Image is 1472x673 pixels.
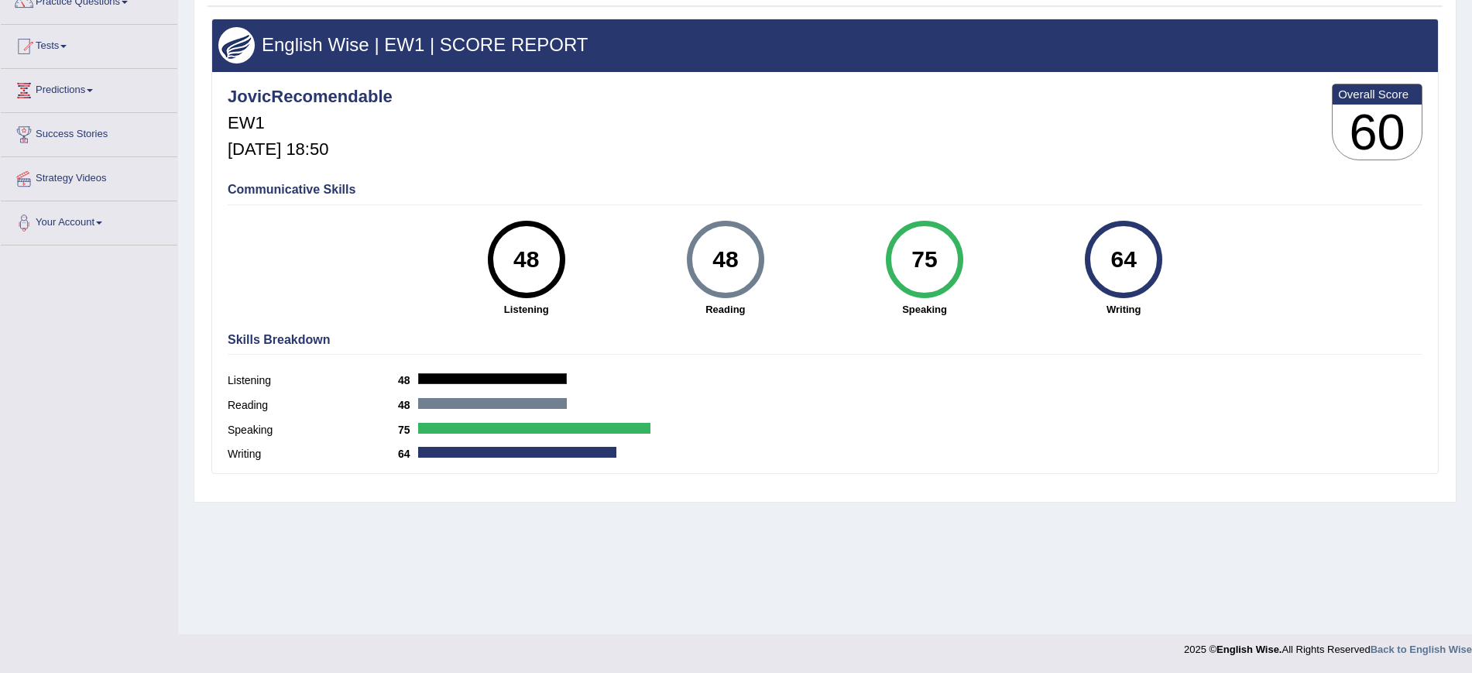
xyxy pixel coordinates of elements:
[1,157,177,196] a: Strategy Videos
[228,140,393,159] h5: [DATE] 18:50
[218,27,255,64] img: wings.png
[228,397,398,414] label: Reading
[1,25,177,64] a: Tests
[228,373,398,389] label: Listening
[1184,634,1472,657] div: 2025 © All Rights Reserved
[832,302,1016,317] strong: Speaking
[1,69,177,108] a: Predictions
[228,183,1422,197] h4: Communicative Skills
[1,113,177,152] a: Success Stories
[398,448,418,460] b: 64
[1216,644,1282,655] strong: English Wise.
[218,35,1432,55] h3: English Wise | EW1 | SCORE REPORT
[697,227,753,292] div: 48
[1,201,177,240] a: Your Account
[398,424,418,436] b: 75
[1371,644,1472,655] a: Back to English Wise
[228,333,1422,347] h4: Skills Breakdown
[896,227,952,292] div: 75
[1032,302,1216,317] strong: Writing
[228,422,398,438] label: Speaking
[434,302,618,317] strong: Listening
[498,227,554,292] div: 48
[228,88,393,106] h4: JovicRecomendable
[228,114,393,132] h5: EW1
[1333,105,1422,160] h3: 60
[1096,227,1152,292] div: 64
[228,446,398,462] label: Writing
[1338,88,1416,101] b: Overall Score
[398,374,418,386] b: 48
[398,399,418,411] b: 48
[633,302,817,317] strong: Reading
